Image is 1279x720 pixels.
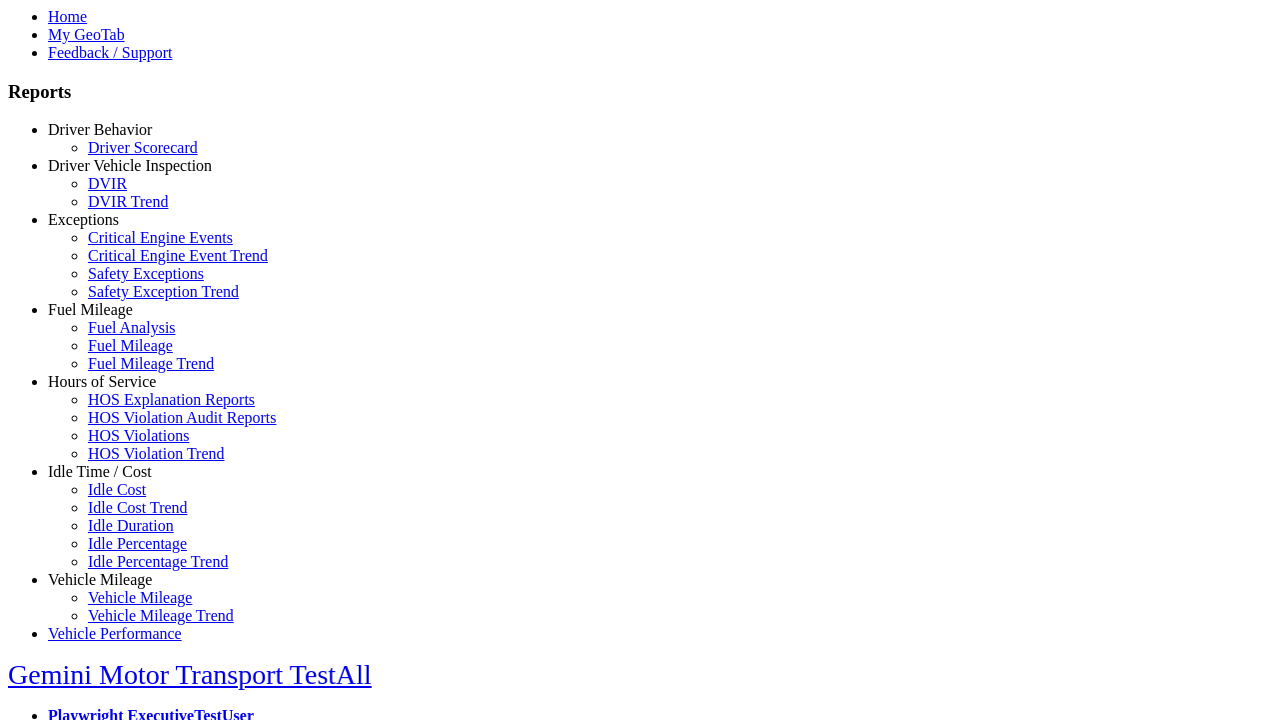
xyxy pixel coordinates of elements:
a: Idle Cost [88,481,146,498]
a: Idle Percentage Trend [88,553,228,570]
a: Idle Cost Trend [88,499,188,516]
a: Home [48,8,87,25]
h3: Reports [8,81,1271,103]
a: HOS Violation Trend [88,445,225,462]
a: Safety Exceptions [88,265,204,282]
a: Feedback / Support [48,44,172,61]
a: Fuel Analysis [88,319,176,336]
a: DVIR [88,175,127,192]
a: Exceptions [48,211,119,228]
a: HOS Violations [88,427,189,444]
a: Critical Engine Event Trend [88,247,268,264]
a: Fuel Mileage [48,301,133,318]
a: Gemini Motor Transport TestAll [8,659,372,690]
a: Idle Percentage [88,535,187,552]
a: Driver Vehicle Inspection [48,157,212,174]
a: Fuel Mileage [88,337,173,354]
a: DVIR Trend [88,193,168,210]
a: Idle Time / Cost [48,463,152,480]
a: Vehicle Mileage Trend [88,607,234,624]
a: Fuel Mileage Trend [88,355,214,372]
a: Vehicle Mileage [48,571,152,588]
a: Driver Scorecard [88,139,198,156]
a: My GeoTab [48,26,125,43]
a: Safety Exception Trend [88,283,239,300]
a: HOS Violation Audit Reports [88,409,277,426]
a: Driver Behavior [48,121,152,138]
a: Vehicle Mileage [88,589,192,606]
a: Critical Engine Events [88,229,233,246]
a: HOS Explanation Reports [88,391,255,408]
a: Vehicle Performance [48,625,182,642]
a: Idle Duration [88,517,174,534]
a: Hours of Service [48,373,156,390]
